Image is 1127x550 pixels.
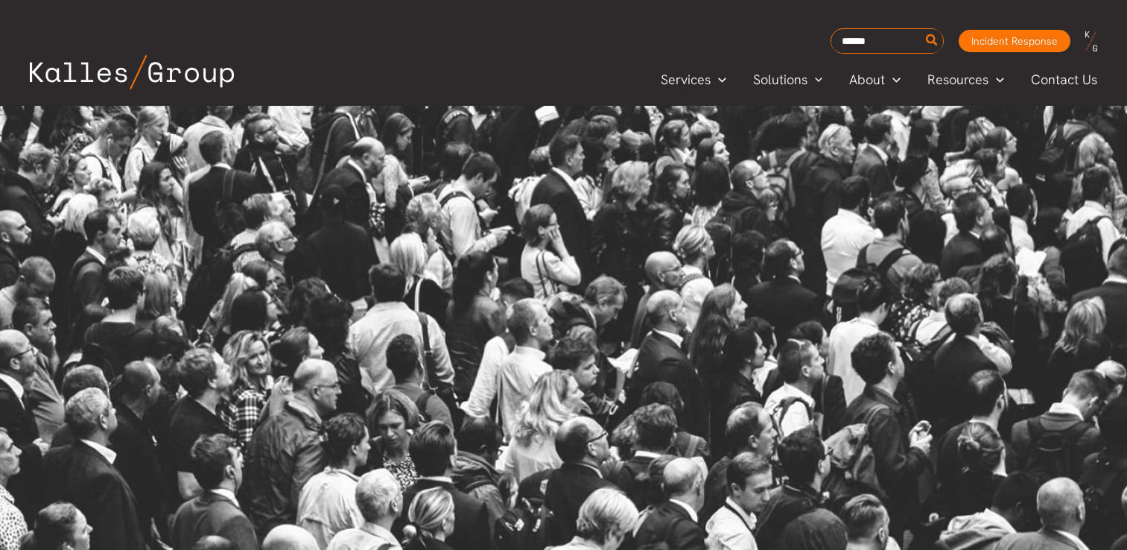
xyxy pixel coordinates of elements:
a: SolutionsMenu Toggle [740,69,836,91]
a: Incident Response [959,30,1070,52]
span: Menu Toggle [988,69,1004,91]
span: About [849,69,885,91]
span: Resources [927,69,988,91]
span: Solutions [753,69,807,91]
nav: Primary Site Navigation [647,67,1112,92]
a: ResourcesMenu Toggle [914,69,1018,91]
a: Contact Us [1018,69,1112,91]
span: Services [661,69,711,91]
span: Menu Toggle [711,69,726,91]
a: AboutMenu Toggle [836,69,914,91]
a: ServicesMenu Toggle [647,69,740,91]
span: Menu Toggle [807,69,823,91]
img: Kalles Group [30,55,234,89]
span: Contact Us [1031,69,1097,91]
span: Menu Toggle [885,69,901,91]
button: Search [923,29,942,53]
